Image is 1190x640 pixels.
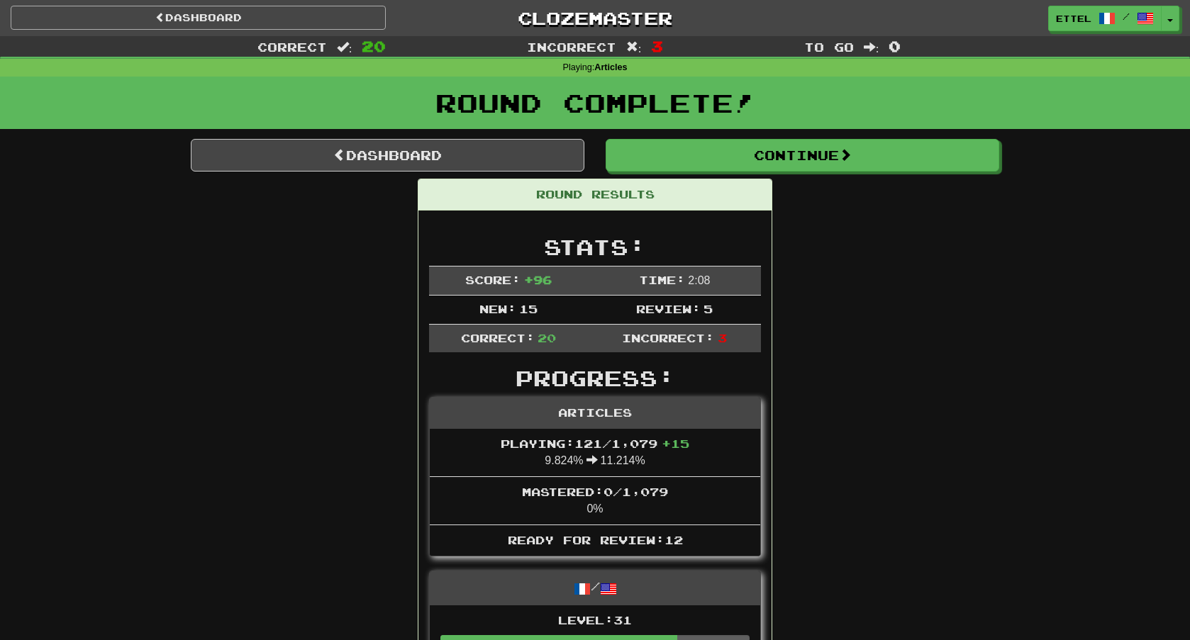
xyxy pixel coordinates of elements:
span: 3 [718,331,727,344]
span: : [337,41,352,53]
span: 2 : 0 8 [688,274,710,286]
span: Correct [257,40,327,54]
div: Articles [430,398,760,429]
span: 20 [538,331,556,344]
span: New: [479,302,516,315]
span: Incorrect [527,40,616,54]
span: : [864,41,879,53]
span: To go [804,40,854,54]
span: 15 [519,302,538,315]
span: : [626,41,642,53]
span: 0 [889,38,901,55]
li: 0% [430,476,760,525]
h2: Progress: [429,366,761,390]
h1: Round Complete! [5,89,1185,117]
span: Level: 31 [558,613,632,627]
span: + 96 [524,273,552,286]
span: 5 [704,302,713,315]
div: Round Results [418,179,772,210]
h2: Stats: [429,235,761,259]
span: / [1123,11,1130,21]
span: Mastered: 0 / 1,079 [522,485,668,498]
a: Ettel / [1048,6,1162,31]
span: + 15 [662,437,689,450]
a: Clozemaster [407,6,782,30]
span: Correct: [461,331,535,344]
span: 3 [651,38,663,55]
span: Ready for Review: 12 [508,533,683,546]
a: Dashboard [191,139,584,172]
span: Score: [465,273,521,286]
span: Review: [636,302,701,315]
div: / [430,571,760,605]
li: 9.824% 11.214% [430,429,760,477]
button: Continue [606,139,999,172]
a: Dashboard [11,6,386,30]
span: 20 [362,38,386,55]
span: Playing: 121 / 1,079 [501,437,689,450]
span: Ettel [1056,12,1091,25]
strong: Articles [594,62,627,72]
span: Time: [639,273,685,286]
span: Incorrect: [622,331,714,344]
